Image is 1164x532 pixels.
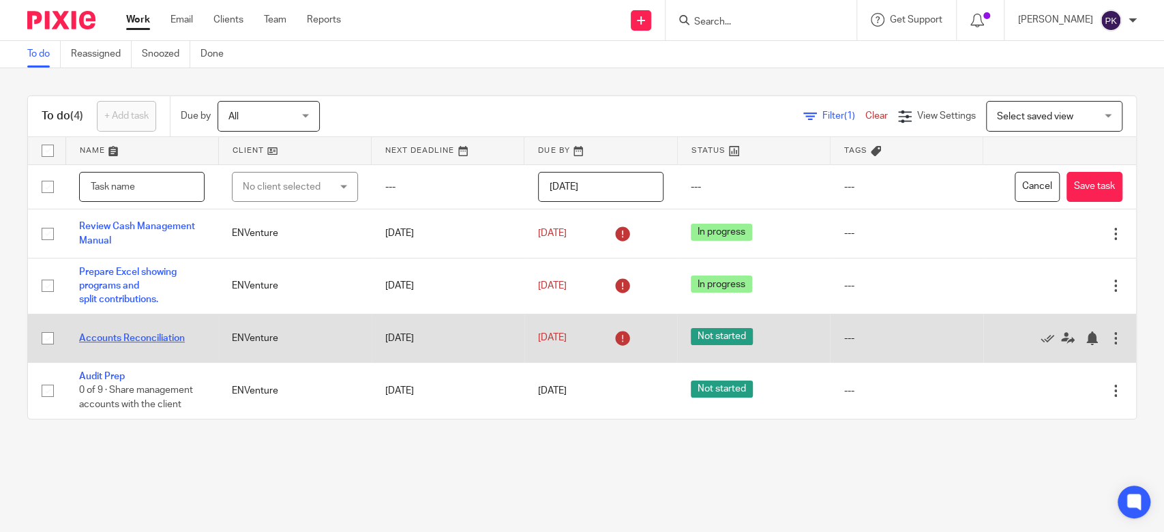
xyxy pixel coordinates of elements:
[372,363,524,419] td: [DATE]
[372,314,524,362] td: [DATE]
[844,331,969,345] div: ---
[997,112,1073,121] span: Select saved view
[218,314,371,362] td: ENVenture
[538,281,567,291] span: [DATE]
[677,164,830,209] td: ---
[142,41,190,68] a: Snoozed
[691,276,752,293] span: In progress
[79,334,185,343] a: Accounts Reconciliation
[844,111,855,121] span: (1)
[79,267,177,305] a: Prepare Excel showing programs and split contributions.
[691,381,753,398] span: Not started
[228,112,239,121] span: All
[79,386,193,410] span: 0 of 9 · Share management accounts with the client
[372,164,524,209] td: ---
[27,41,61,68] a: To do
[264,13,286,27] a: Team
[1041,331,1061,345] a: Mark as done
[1066,172,1122,203] button: Save task
[844,147,867,154] span: Tags
[126,13,150,27] a: Work
[890,15,942,25] span: Get Support
[1018,13,1093,27] p: [PERSON_NAME]
[218,258,371,314] td: ENVenture
[79,372,125,381] a: Audit Prep
[372,258,524,314] td: [DATE]
[243,173,334,201] div: No client selected
[213,13,243,27] a: Clients
[538,172,663,203] input: Pick a date
[691,224,752,241] span: In progress
[79,222,195,245] a: Review Cash Management Manual
[691,328,753,345] span: Not started
[822,111,865,121] span: Filter
[917,111,976,121] span: View Settings
[71,41,132,68] a: Reassigned
[218,209,371,258] td: ENVenture
[79,172,205,203] input: Task name
[538,334,567,343] span: [DATE]
[865,111,888,121] a: Clear
[538,386,567,396] span: [DATE]
[200,41,234,68] a: Done
[97,101,156,132] a: + Add task
[844,279,969,293] div: ---
[844,384,969,398] div: ---
[42,109,83,123] h1: To do
[844,226,969,240] div: ---
[538,228,567,238] span: [DATE]
[218,363,371,419] td: ENVenture
[181,109,211,123] p: Due by
[372,209,524,258] td: [DATE]
[1015,172,1060,203] button: Cancel
[307,13,341,27] a: Reports
[27,11,95,29] img: Pixie
[1100,10,1122,31] img: svg%3E
[693,16,816,29] input: Search
[70,110,83,121] span: (4)
[170,13,193,27] a: Email
[830,164,983,209] td: ---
